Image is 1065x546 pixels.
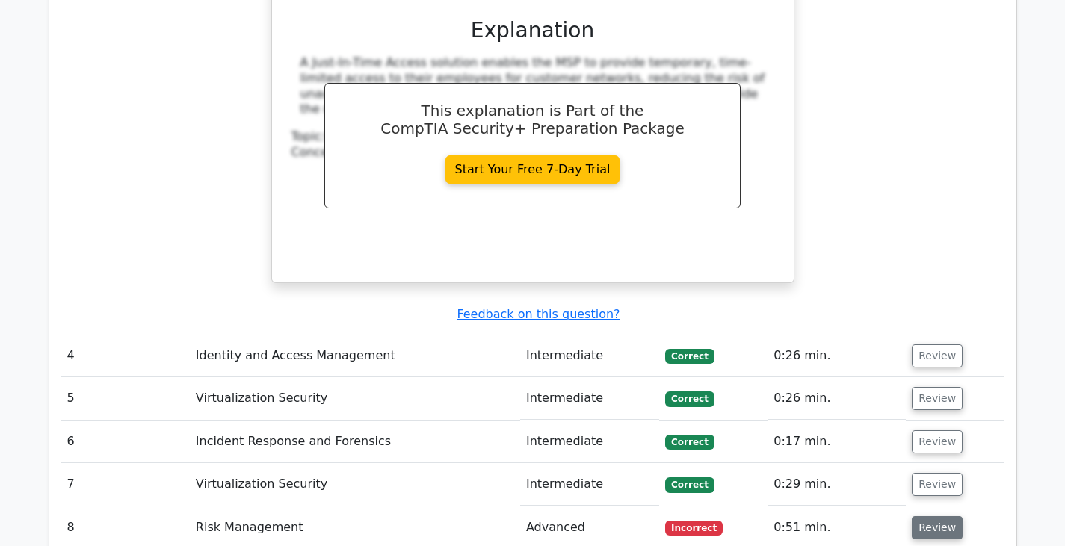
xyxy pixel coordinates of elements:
button: Review [912,430,963,453]
button: Review [912,387,963,410]
button: Review [912,516,963,539]
td: 6 [61,421,190,463]
td: Intermediate [520,377,659,420]
span: Correct [665,435,714,450]
td: Incident Response and Forensics [190,421,520,463]
td: 4 [61,335,190,377]
td: Intermediate [520,335,659,377]
td: Intermediate [520,463,659,506]
td: 5 [61,377,190,420]
span: Correct [665,391,714,406]
span: Correct [665,477,714,492]
a: Feedback on this question? [457,307,620,321]
h3: Explanation [300,18,765,43]
div: A Just-In-Time Access solution enables the MSP to provide temporary, time-limited access to their... [300,55,765,117]
td: 0:29 min. [768,463,906,506]
div: Concept: [291,145,774,161]
span: Correct [665,349,714,364]
td: 0:26 min. [768,335,906,377]
button: Review [912,473,963,496]
div: Topic: [291,129,774,145]
button: Review [912,344,963,367]
td: Virtualization Security [190,463,520,506]
td: Intermediate [520,421,659,463]
td: 7 [61,463,190,506]
a: Start Your Free 7-Day Trial [445,155,620,184]
td: 0:17 min. [768,421,906,463]
span: Incorrect [665,521,723,536]
td: 0:26 min. [768,377,906,420]
td: Identity and Access Management [190,335,520,377]
td: Virtualization Security [190,377,520,420]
